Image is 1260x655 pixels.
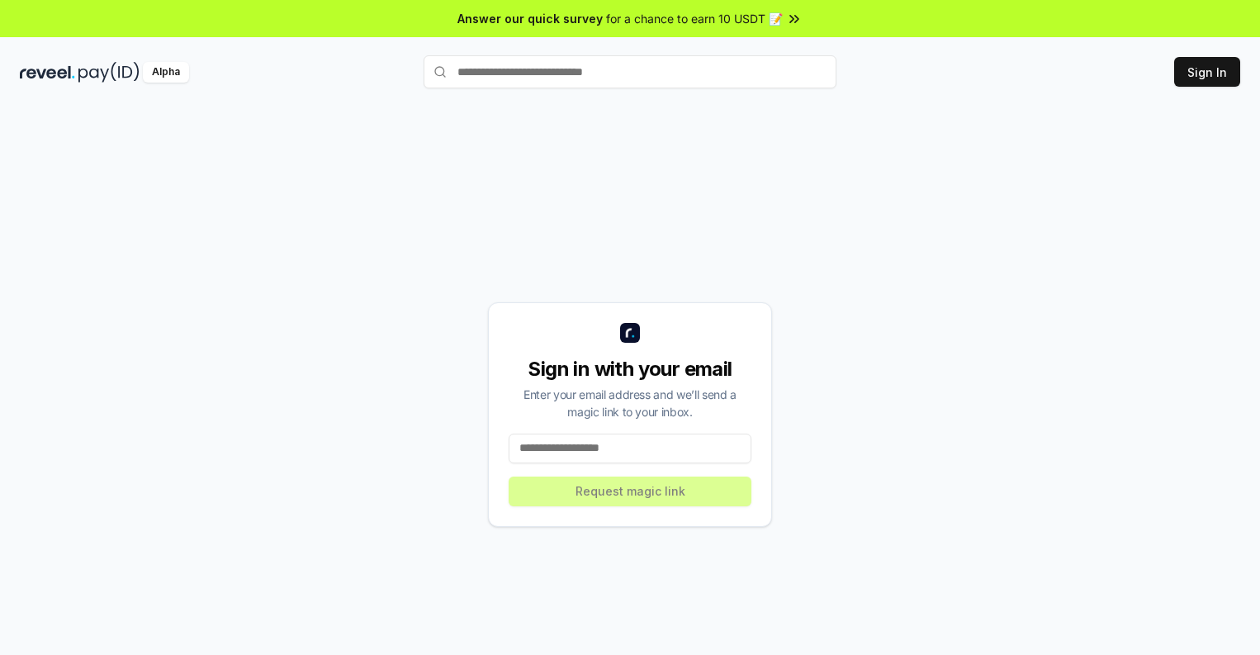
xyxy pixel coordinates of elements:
[509,356,751,382] div: Sign in with your email
[20,62,75,83] img: reveel_dark
[606,10,783,27] span: for a chance to earn 10 USDT 📝
[457,10,603,27] span: Answer our quick survey
[620,323,640,343] img: logo_small
[143,62,189,83] div: Alpha
[78,62,140,83] img: pay_id
[509,386,751,420] div: Enter your email address and we’ll send a magic link to your inbox.
[1174,57,1240,87] button: Sign In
